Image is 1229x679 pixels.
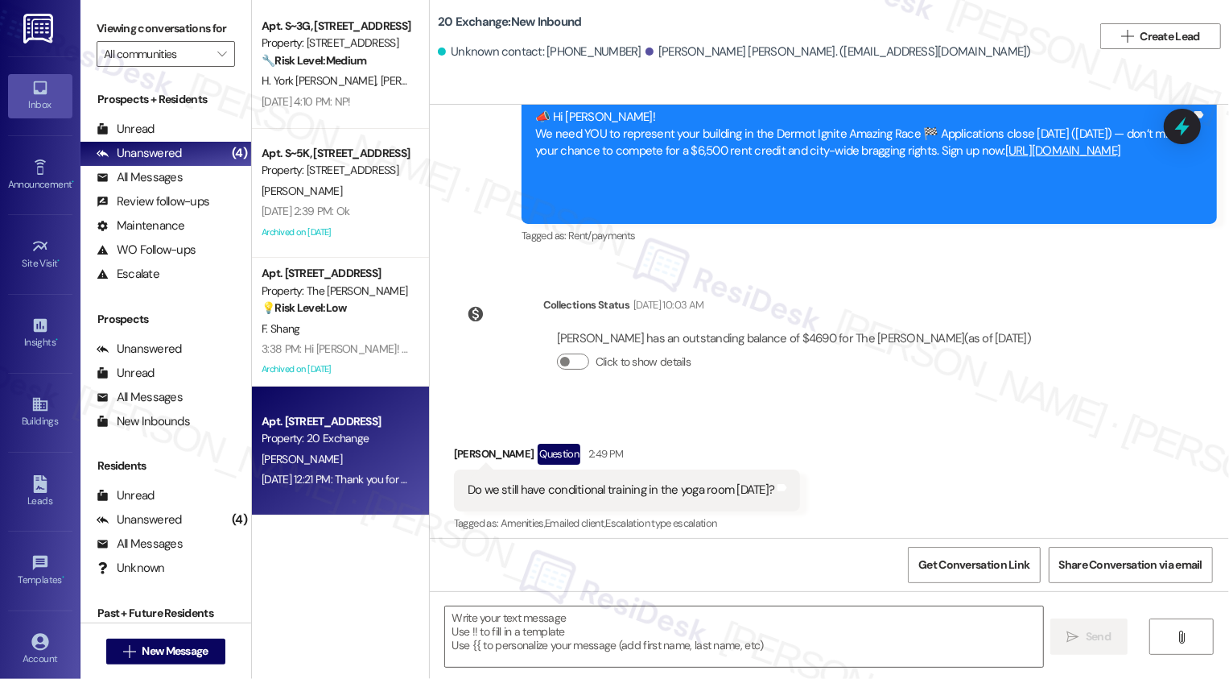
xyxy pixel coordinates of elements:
div: Question [538,444,580,464]
div: Collections Status [543,296,629,313]
button: Create Lead [1100,23,1221,49]
span: [PERSON_NAME] [262,184,342,198]
div: New Inbounds [97,413,190,430]
span: Emailed client , [545,516,605,530]
span: Rent/payments [568,229,636,242]
span: Create Lead [1140,28,1200,45]
div: All Messages [97,169,183,186]
span: • [62,572,64,583]
button: Get Conversation Link [908,547,1040,583]
div: Property: [STREET_ADDRESS] [262,162,410,179]
a: Inbox [8,74,72,118]
a: [URL][DOMAIN_NAME] [1005,143,1121,159]
label: Click to show details [596,354,691,371]
div: Unread [97,487,155,504]
div: Unanswered [97,511,182,528]
div: Property: [STREET_ADDRESS] [262,35,410,52]
div: Unanswered [97,341,182,358]
div: [PERSON_NAME] has an outstanding balance of $4690 for The [PERSON_NAME] (as of [DATE]) [557,330,1031,347]
i:  [1176,631,1188,644]
a: Account [8,628,72,672]
i:  [217,48,226,60]
div: [PERSON_NAME] [454,444,801,470]
button: Share Conversation via email [1049,547,1213,583]
div: Unread [97,121,155,138]
div: Apt. [STREET_ADDRESS] [262,265,410,282]
div: 3:38 PM: Hi [PERSON_NAME]! Thank you so much for reaching out. I'll check with the team for you, ... [262,342,1090,356]
div: [PERSON_NAME] [PERSON_NAME]. ([EMAIL_ADDRESS][DOMAIN_NAME]) [645,43,1031,60]
span: New Message [142,643,208,660]
div: Prospects [80,311,251,328]
a: Insights • [8,312,72,355]
i:  [123,645,135,658]
div: Property: 20 Exchange [262,430,410,447]
div: 2:49 PM [584,445,623,462]
div: Unanswered [97,145,182,162]
div: All Messages [97,536,183,553]
div: (4) [228,141,251,166]
div: 📣 Hi [PERSON_NAME]! We need YOU to represent your building in the Dermot Ignite Amazing Race 🏁 Ap... [535,109,1191,213]
div: [DATE] 10:03 AM [629,296,703,313]
div: WO Follow-ups [97,242,196,259]
div: All Messages [97,389,183,406]
div: Apt. S~5K, [STREET_ADDRESS] [262,145,410,162]
div: [DATE] 2:39 PM: Ok [262,204,349,218]
div: Property: The [PERSON_NAME] [262,283,410,300]
span: [PERSON_NAME] [262,452,342,466]
a: Site Visit • [8,233,72,276]
div: Archived on [DATE] [260,222,412,242]
i:  [1067,631,1079,644]
button: New Message [106,639,225,665]
button: Send [1050,619,1128,655]
span: • [58,255,60,267]
span: Amenities , [501,516,546,530]
img: ResiDesk Logo [23,14,56,43]
span: [PERSON_NAME] [381,73,466,88]
input: All communities [104,41,209,67]
a: Templates • [8,549,72,593]
span: H. York [PERSON_NAME] [262,73,381,88]
span: Send [1086,628,1111,645]
div: Review follow-ups [97,193,209,210]
label: Viewing conversations for [97,16,235,41]
div: Residents [80,457,251,474]
div: Maintenance [97,217,185,234]
div: [DATE] 4:10 PM: NP! [262,94,351,109]
div: Escalate [97,266,159,283]
span: Get Conversation Link [918,557,1029,573]
div: Unknown [97,560,165,577]
strong: 💡 Risk Level: Low [262,300,347,315]
span: Escalation type escalation [606,516,717,530]
b: 20 Exchange: New Inbound [438,14,582,31]
span: F. Shang [262,321,299,336]
div: Do we still have conditional training in the yoga room [DATE]? [468,482,775,499]
span: • [72,176,74,188]
div: Prospects + Residents [80,91,251,108]
span: • [56,334,58,346]
div: Archived on [DATE] [260,359,412,379]
a: Leads [8,470,72,514]
div: Past + Future Residents [80,605,251,622]
div: Tagged as: [454,511,801,535]
div: [DATE] 12:21 PM: Thank you for contacting our leasing department. A leasing partner will be in to... [262,472,983,486]
div: Tagged as: [522,224,1217,247]
div: Apt. [STREET_ADDRESS] [262,413,410,430]
div: (4) [228,507,251,532]
div: Unread [97,365,155,382]
i:  [1121,30,1133,43]
a: Buildings [8,391,72,434]
div: Apt. S~3G, [STREET_ADDRESS] [262,18,410,35]
div: Unknown contact: [PHONE_NUMBER] [438,43,641,60]
strong: 🔧 Risk Level: Medium [262,53,366,68]
span: Share Conversation via email [1059,557,1202,573]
